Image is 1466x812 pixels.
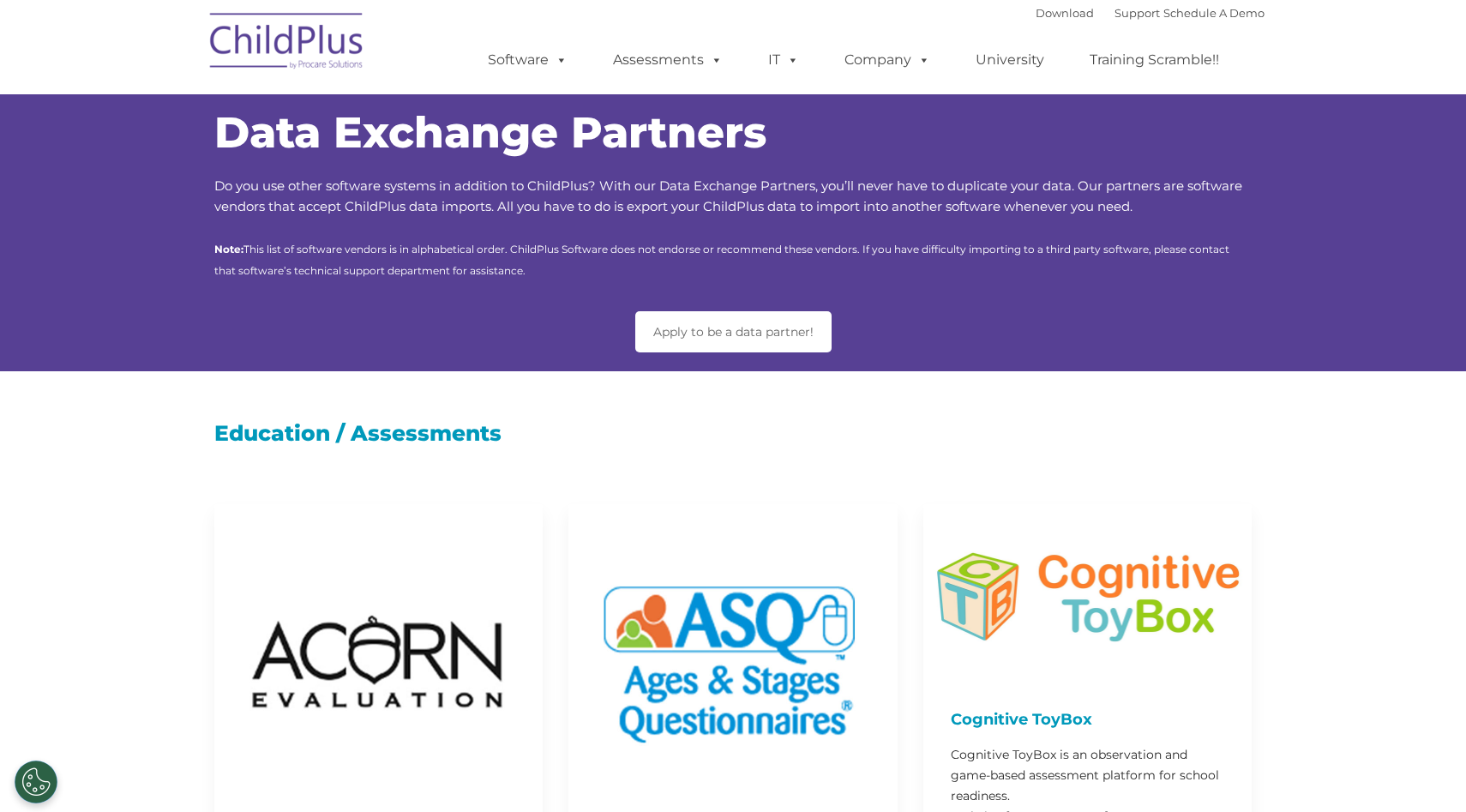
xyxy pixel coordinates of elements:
a: Company [827,43,947,77]
a: Training Scramble!! [1072,43,1236,77]
a: Support [1115,6,1160,20]
button: Cookies Settings [15,761,57,803]
h4: Cognitive ToyBox [951,707,1224,731]
img: ChildPlus by Procare Solutions [201,1,373,87]
a: IT [751,43,816,77]
h3: Education / Assessments [214,423,1252,444]
p: Cognitive ToyBox is an observation and game-based assessment platform for school readiness. [951,744,1224,806]
span: Do you use other software systems in addition to ChildPlus? With our Data Exchange Partners, you’... [214,177,1242,214]
span: This list of software vendors is in alphabetical order. ChildPlus Software does not endorse or re... [214,243,1229,277]
img: toyboyx [923,504,1252,680]
a: University [958,43,1061,77]
font: | [1036,6,1265,20]
strong: Note: [214,243,243,256]
a: Software [471,43,585,77]
a: Schedule A Demo [1163,6,1265,20]
a: Assessments [596,43,740,77]
a: Apply to be a data partner! [635,311,832,352]
a: Download [1036,6,1094,20]
span: Data Exchange Partners [214,106,766,159]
